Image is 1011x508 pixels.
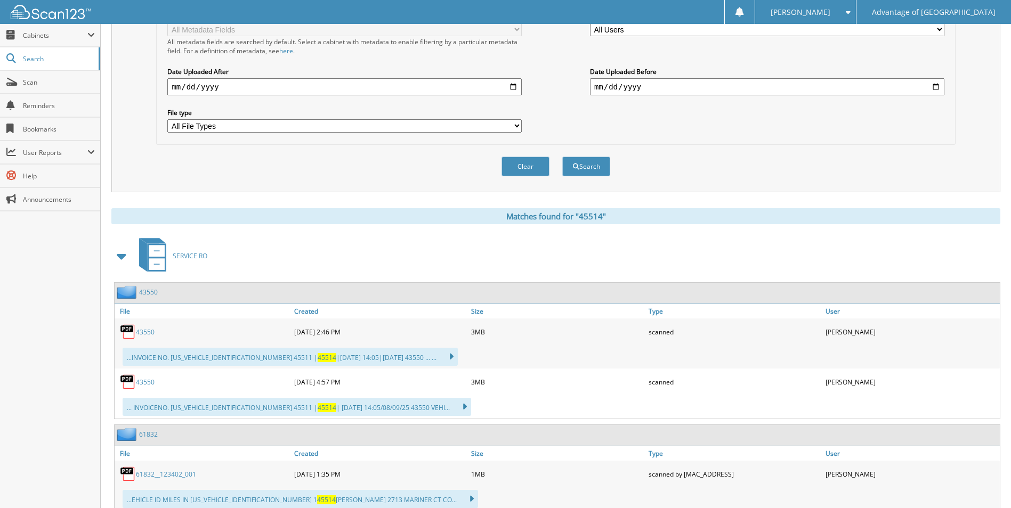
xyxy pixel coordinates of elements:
a: 43550 [136,327,155,337]
img: PDF.png [120,374,136,390]
span: Advantage of [GEOGRAPHIC_DATA] [872,9,996,15]
span: Announcements [23,195,95,204]
a: 61832__123402_001 [136,470,196,479]
input: start [167,78,522,95]
div: [DATE] 1:35 PM [292,463,468,485]
div: scanned [646,321,823,342]
a: File [115,446,292,461]
span: Reminders [23,101,95,110]
span: Cabinets [23,31,87,40]
button: Clear [502,157,549,176]
label: Date Uploaded After [167,67,522,76]
div: [PERSON_NAME] [823,321,1000,342]
span: Help [23,171,95,181]
div: scanned by [MAC_ADDRESS] [646,463,823,485]
div: [PERSON_NAME] [823,463,1000,485]
iframe: Chat Widget [958,457,1011,508]
div: [DATE] 4:57 PM [292,371,468,392]
a: 61832 [139,430,158,439]
a: Type [646,446,823,461]
img: folder2.png [117,428,139,441]
a: Size [468,446,645,461]
div: ... INVOICENO. [US_VEHICLE_IDENTIFICATION_NUMBER] 45511 | | [DATE] 14:05/08/09/25 43550 VEHI... [123,398,471,416]
div: ...INVOICE NO. [US_VEHICLE_IDENTIFICATION_NUMBER] 45511 | |[DATE] 14:05|[DATE] 43550 ... ... [123,348,458,366]
a: Created [292,304,468,318]
span: Scan [23,78,95,87]
span: User Reports [23,148,87,157]
a: File [115,304,292,318]
label: File type [167,108,522,117]
span: Search [23,54,93,63]
img: scan123-logo-white.svg [11,5,91,19]
span: 45514 [318,403,336,412]
span: [PERSON_NAME] [771,9,830,15]
div: 3MB [468,321,645,342]
a: User [823,304,1000,318]
img: PDF.png [120,324,136,340]
a: User [823,446,1000,461]
span: 45514 [318,353,336,362]
div: 3MB [468,371,645,392]
a: 43550 [136,378,155,387]
img: folder2.png [117,285,139,299]
img: PDF.png [120,466,136,482]
span: SERVICE RO [173,251,207,260]
div: Matches found for "45514" [111,208,1000,224]
a: Created [292,446,468,461]
div: [PERSON_NAME] [823,371,1000,392]
div: ...EHICLE ID MILES IN [US_VEHICLE_IDENTIFICATION_NUMBER] 1 [PERSON_NAME] 2713 MARINER CT CO... [123,490,478,508]
label: Date Uploaded Before [590,67,944,76]
input: end [590,78,944,95]
div: All metadata fields are searched by default. Select a cabinet with metadata to enable filtering b... [167,37,522,55]
span: 45514 [317,495,336,504]
a: here [279,46,293,55]
button: Search [562,157,610,176]
span: Bookmarks [23,125,95,134]
a: Size [468,304,645,318]
div: 1MB [468,463,645,485]
div: scanned [646,371,823,392]
a: SERVICE RO [133,235,207,277]
a: 43550 [139,288,158,297]
div: [DATE] 2:46 PM [292,321,468,342]
a: Type [646,304,823,318]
